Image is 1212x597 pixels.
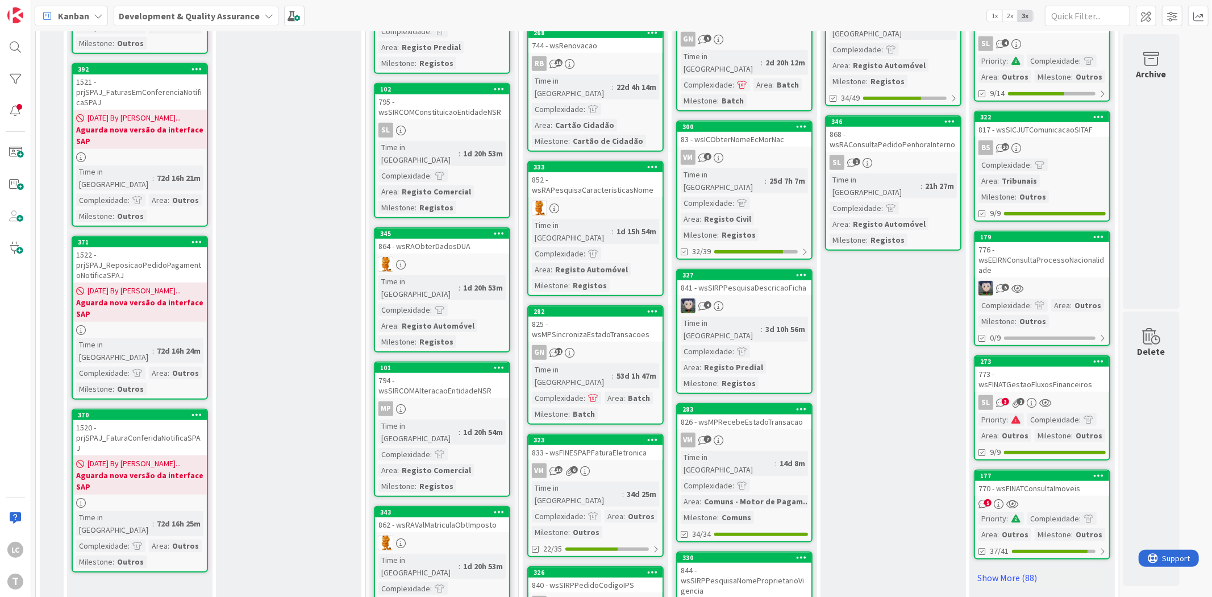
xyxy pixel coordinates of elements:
[831,118,960,126] div: 346
[76,194,128,206] div: Complexidade
[528,28,663,53] div: 268744 - wsRenovacao
[1027,55,1079,67] div: Complexidade
[978,395,993,410] div: SL
[830,202,881,214] div: Complexidade
[397,320,399,332] span: :
[72,409,208,573] a: 3701520 - prjSPAJ_FaturaConferidaNotificaSPAJ[DATE] By [PERSON_NAME]...Aguarda nova versão da int...
[1035,71,1071,83] div: Milestone
[1017,315,1049,327] div: Outros
[374,227,510,353] a: 345864 - wsRAObterDadosDUARLTime in [GEOGRAPHIC_DATA]:1d 20h 53mComplexidade:Area:Registo Automóv...
[699,361,701,374] span: :
[978,190,1015,203] div: Milestone
[921,180,922,192] span: :
[1002,284,1009,291] span: 5
[527,27,664,152] a: 268744 - wsRenovacaoRBTime in [GEOGRAPHIC_DATA]:22d 4h 14mComplexidade:Area:Cartão CidadãoMilesto...
[570,408,598,420] div: Batch
[868,75,907,88] div: Registos
[528,306,663,317] div: 282
[415,201,417,214] span: :
[551,263,552,276] span: :
[732,197,734,209] span: :
[375,239,509,254] div: 864 - wsRAObterDadosDUA
[169,194,202,206] div: Outros
[417,201,456,214] div: Registos
[980,113,1109,121] div: 322
[978,159,1030,171] div: Complexidade
[922,180,957,192] div: 21h 27m
[584,247,585,260] span: :
[978,140,993,155] div: BS
[378,141,459,166] div: Time in [GEOGRAPHIC_DATA]
[719,229,759,241] div: Registos
[528,162,663,197] div: 333852 - wsRAPesquisaCaracteristicasNome
[76,210,113,222] div: Milestone
[868,234,907,246] div: Registos
[774,78,802,91] div: Batch
[974,7,1110,102] a: 764 - wsMEOConsultaDadosClienteSLPriority:Complexidade:Area:OutrosMilestone:Outros9/14
[614,225,659,238] div: 1d 15h 54m
[978,299,1030,312] div: Complexidade
[825,115,961,251] a: 346868 - wsRAConsultaPedidoPenhoraInternoSLTime in [GEOGRAPHIC_DATA]:21h 27mComplexidade:Area:Reg...
[380,364,509,372] div: 101
[460,147,506,160] div: 1d 20h 53m
[704,35,711,42] span: 5
[677,270,811,295] div: 327841 - wsSIRPPesquisaDescricaoFicha
[417,335,456,348] div: Registos
[570,279,610,292] div: Registos
[532,135,568,147] div: Milestone
[997,71,999,83] span: :
[975,112,1109,122] div: 322
[681,345,732,358] div: Complexidade
[78,238,207,246] div: 371
[1015,190,1017,203] span: :
[975,36,1109,51] div: SL
[719,94,747,107] div: Batch
[717,94,719,107] span: :
[732,345,734,358] span: :
[701,361,766,374] div: Registo Predial
[76,124,203,147] b: Aguarda nova versão da interface SAP
[1045,6,1130,26] input: Quick Filter...
[848,218,850,230] span: :
[460,281,506,294] div: 1d 20h 53m
[974,355,1110,461] a: 273773 - wsFINATGestaoFluxosFinanceirosSLPriority:Complexidade:Area:OutrosMilestone:Outros9/9
[380,85,509,93] div: 102
[76,383,113,395] div: Milestone
[1079,55,1081,67] span: :
[830,234,866,246] div: Milestone
[149,367,168,379] div: Area
[677,122,811,132] div: 300
[532,56,547,71] div: RB
[704,153,711,160] span: 6
[853,158,860,165] span: 1
[532,119,551,131] div: Area
[978,71,997,83] div: Area
[88,285,181,297] span: [DATE] By [PERSON_NAME]...
[699,213,701,225] span: :
[625,392,653,404] div: Batch
[78,65,207,73] div: 392
[378,201,415,214] div: Milestone
[681,168,765,193] div: Time in [GEOGRAPHIC_DATA]
[73,64,207,110] div: 3921521 - prjSPAJ_FaturasEmConferenciaNotificaSPAJ
[826,127,960,152] div: 868 - wsRAConsultaPedidoPenhoraInterno
[375,257,509,272] div: RL
[681,32,695,47] div: GN
[682,123,811,131] div: 300
[772,78,774,91] span: :
[380,230,509,238] div: 345
[1071,71,1073,83] span: :
[375,94,509,119] div: 795 - wsSIRCOMConstituicaoEntidadeNSR
[534,29,663,37] div: 268
[378,185,397,198] div: Area
[830,75,866,88] div: Milestone
[978,281,993,296] img: LS
[532,201,547,215] img: RL
[58,9,89,23] span: Kanban
[459,147,460,160] span: :
[73,237,207,247] div: 371
[532,392,584,404] div: Complexidade
[975,232,1109,277] div: 179776 - wsEEIRNConsultaProcessoNacionalidade
[717,377,719,389] span: :
[154,172,203,184] div: 72d 16h 21m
